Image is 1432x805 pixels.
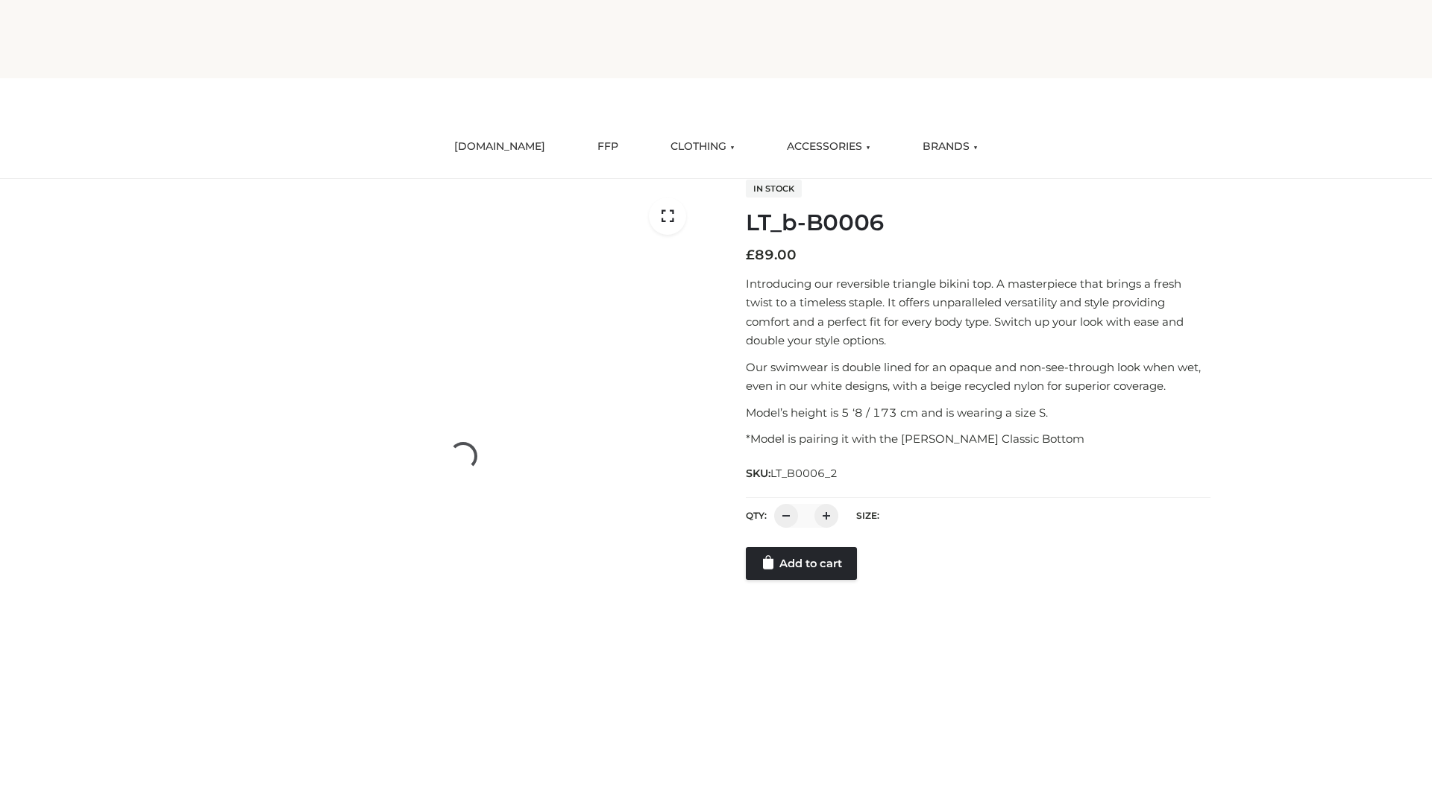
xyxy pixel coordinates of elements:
p: Our swimwear is double lined for an opaque and non-see-through look when wet, even in our white d... [746,358,1210,396]
h1: LT_b-B0006 [746,209,1210,236]
a: [DOMAIN_NAME] [443,130,556,163]
span: SKU: [746,464,839,482]
a: ACCESSORIES [776,130,882,163]
p: Model’s height is 5 ‘8 / 173 cm and is wearing a size S. [746,403,1210,423]
span: LT_B0006_2 [770,467,838,480]
a: CLOTHING [659,130,746,163]
p: *Model is pairing it with the [PERSON_NAME] Classic Bottom [746,429,1210,449]
span: In stock [746,180,802,198]
bdi: 89.00 [746,247,797,263]
a: BRANDS [911,130,989,163]
label: QTY: [746,510,767,521]
a: FFP [586,130,629,163]
a: Add to cart [746,547,857,580]
label: Size: [856,510,879,521]
p: Introducing our reversible triangle bikini top. A masterpiece that brings a fresh twist to a time... [746,274,1210,350]
span: £ [746,247,755,263]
